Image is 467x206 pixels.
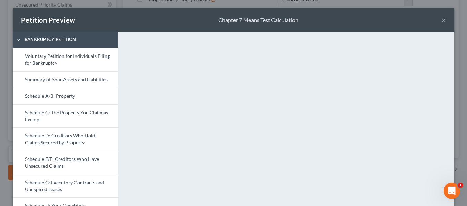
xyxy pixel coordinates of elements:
a: Schedule D: Creditors Who Hold Claims Secured by Property [13,127,118,151]
a: Summary of Your Assets and Liabilities [13,71,118,88]
button: × [441,16,446,24]
a: Schedule G: Executory Contracts and Unexpired Leases [13,174,118,197]
span: 1 [458,183,463,188]
div: Chapter 7 Means Test Calculation [218,16,298,24]
div: Petition Preview [21,15,75,25]
iframe: Intercom live chat [444,183,460,199]
a: Schedule A/B: Property [13,88,118,104]
span: Bankruptcy Petition [21,36,119,43]
a: Bankruptcy Petition [13,32,118,48]
a: Voluntary Petition for Individuals Filing for Bankruptcy [13,48,118,71]
a: Schedule E/F: Creditors Who Have Unsecured Claims [13,151,118,174]
a: Schedule C: The Property You Claim as Exempt [13,104,118,128]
